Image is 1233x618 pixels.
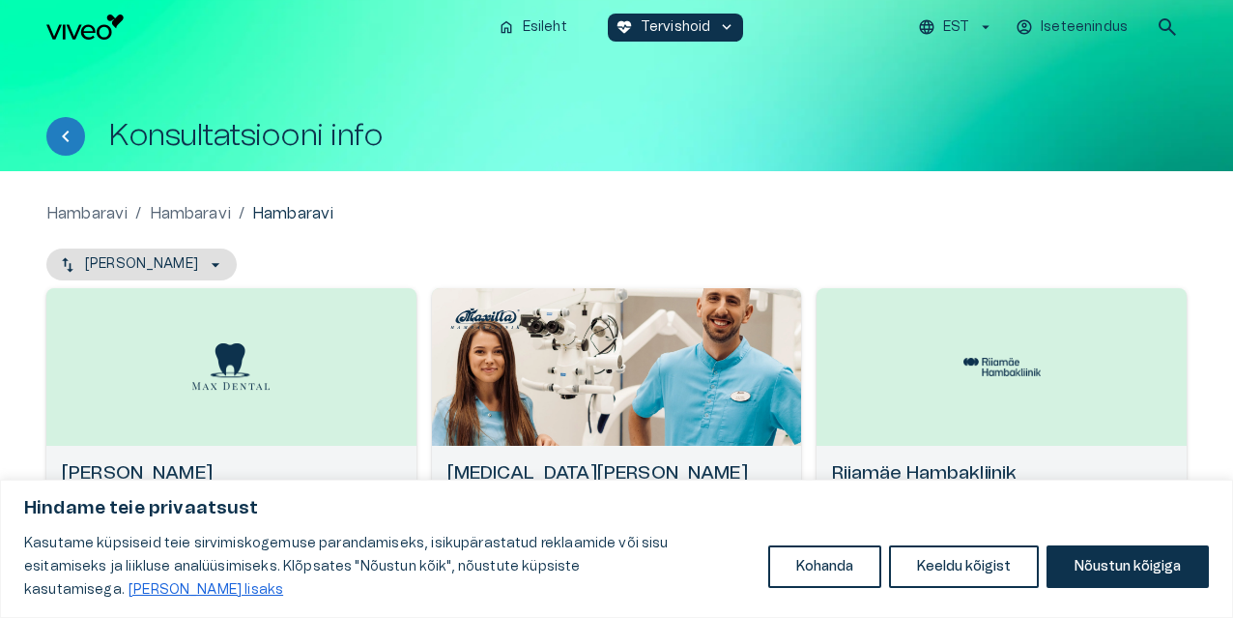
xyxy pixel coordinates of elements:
span: ecg_heart [616,18,633,36]
p: / [239,202,244,225]
button: EST [915,14,997,42]
h1: Konsultatsiooni info [108,119,383,153]
span: keyboard_arrow_down [718,18,735,36]
p: Kasutame küpsiseid teie sirvimiskogemuse parandamiseks, isikupärastatud reklaamide või sisu esita... [24,532,754,602]
h6: [PERSON_NAME] [62,461,401,487]
a: Hambaravi [46,202,128,225]
span: home [498,18,515,36]
img: Maxilla Hambakliinik logo [446,303,524,334]
p: Iseteenindus [1041,17,1128,38]
button: homeEsileht [490,14,577,42]
button: Keeldu kõigist [889,545,1039,588]
p: Esileht [523,17,567,38]
button: [PERSON_NAME] [46,249,237,280]
button: open search modal [1148,8,1187,46]
p: [PERSON_NAME] [85,254,198,275]
span: Help [99,15,128,31]
button: Kohanda [768,545,881,588]
a: Hambaravi [150,202,231,225]
img: Riiamäe Hambakliinik logo [963,358,1041,375]
button: Iseteenindus [1013,14,1133,42]
button: Tagasi [46,117,85,156]
p: Hindame teie privaatsust [24,497,1209,520]
img: Max Dental logo [192,343,270,391]
a: Navigate to homepage [46,15,482,40]
span: search [1156,15,1179,39]
p: Tervishoid [641,17,711,38]
button: ecg_heartTervishoidkeyboard_arrow_down [608,14,744,42]
p: Hambaravi [252,202,333,225]
h6: [MEDICAL_DATA][PERSON_NAME] [447,461,787,487]
p: EST [943,17,969,38]
button: Nõustun kõigiga [1047,545,1209,588]
h6: Riiamäe Hambakliinik [832,461,1171,487]
a: Loe lisaks [128,582,284,598]
p: / [135,202,141,225]
img: Viveo logo [46,15,124,40]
